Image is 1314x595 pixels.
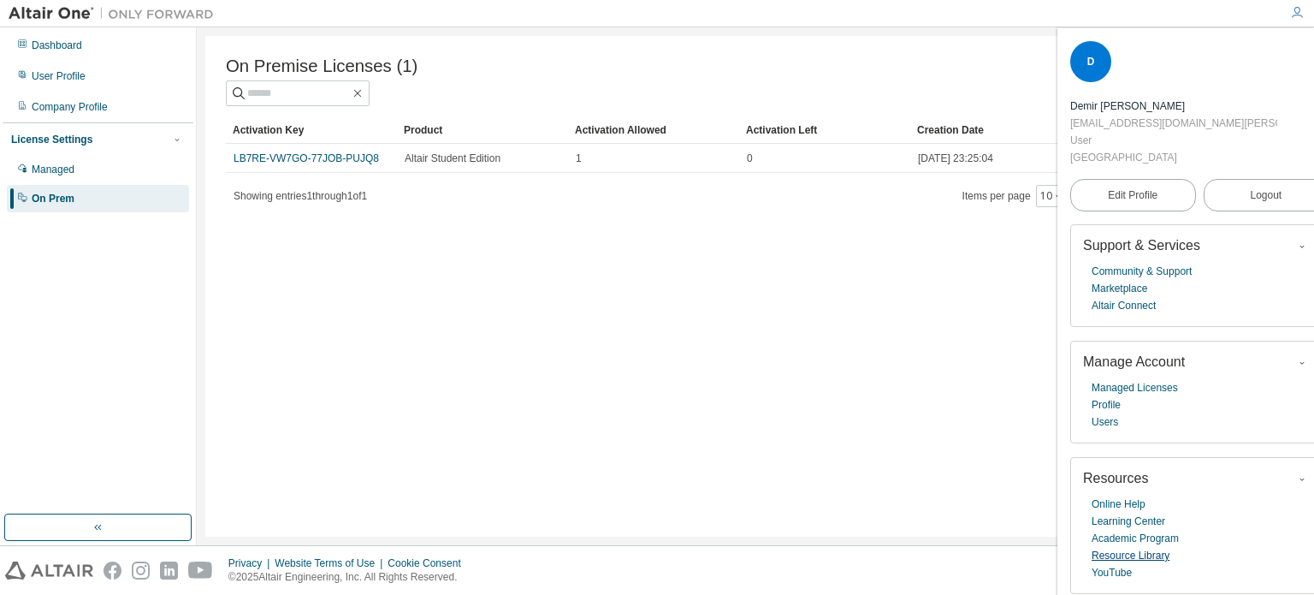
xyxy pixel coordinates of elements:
[576,152,582,165] span: 1
[1092,530,1179,547] a: Academic Program
[32,39,82,52] div: Dashboard
[234,152,379,164] a: LB7RE-VW7GO-77JOB-PUJQ8
[1070,149,1277,166] div: [GEOGRAPHIC_DATA]
[1092,263,1192,280] a: Community & Support
[1070,98,1277,115] div: Demir Ferit Lubic
[1092,496,1145,513] a: Online Help
[11,133,92,146] div: License Settings
[275,556,388,570] div: Website Terms of Use
[404,116,561,144] div: Product
[160,562,178,580] img: linkedin.svg
[104,562,121,580] img: facebook.svg
[1087,56,1095,68] span: D
[1092,396,1121,414] a: Profile
[1040,189,1063,203] button: 10
[918,152,993,165] span: [DATE] 23:25:04
[1092,414,1118,431] a: Users
[1070,132,1277,149] div: User
[234,190,367,202] span: Showing entries 1 through 1 of 1
[405,152,500,165] span: Altair Student Edition
[917,116,1210,144] div: Creation Date
[1092,547,1169,564] a: Resource Library
[228,570,471,585] p: © 2025 Altair Engineering, Inc. All Rights Reserved.
[1250,187,1281,204] span: Logout
[32,69,86,83] div: User Profile
[1092,513,1165,530] a: Learning Center
[1070,115,1277,132] div: [EMAIL_ADDRESS][DOMAIN_NAME][PERSON_NAME]
[575,116,732,144] div: Activation Allowed
[962,185,1068,207] span: Items per page
[9,5,222,22] img: Altair One
[1092,280,1147,297] a: Marketplace
[1083,471,1148,485] span: Resources
[5,562,93,580] img: altair_logo.svg
[132,562,150,580] img: instagram.svg
[1092,379,1178,396] a: Managed Licenses
[1070,179,1196,211] a: Edit Profile
[1092,564,1132,581] a: YouTube
[32,163,74,176] div: Managed
[226,57,417,76] span: On Premise Licenses (1)
[1083,354,1185,369] span: Manage Account
[1092,297,1156,314] a: Altair Connect
[32,192,74,205] div: On Prem
[388,556,471,570] div: Cookie Consent
[1108,188,1157,202] span: Edit Profile
[746,116,903,144] div: Activation Left
[233,116,390,144] div: Activation Key
[747,152,753,165] span: 0
[228,556,275,570] div: Privacy
[1083,238,1200,253] span: Support & Services
[32,100,108,114] div: Company Profile
[188,562,213,580] img: youtube.svg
